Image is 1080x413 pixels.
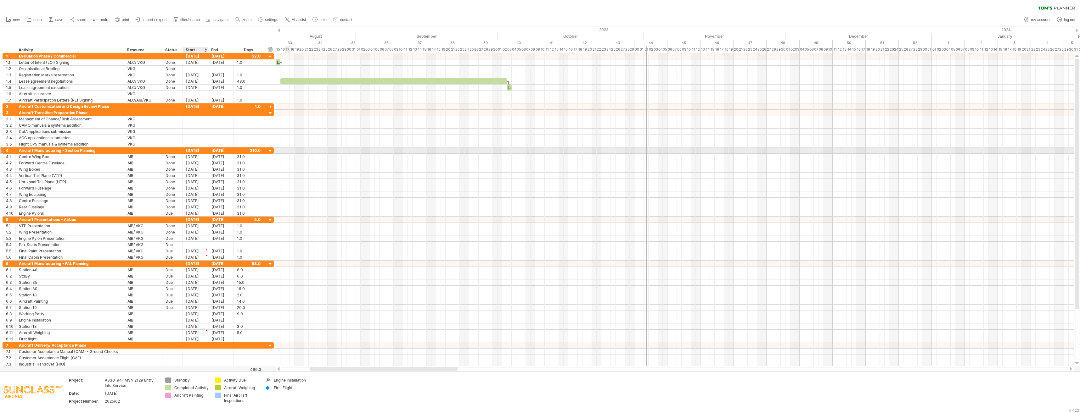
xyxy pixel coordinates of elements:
div: Thursday, 28 December 2023 [913,46,918,53]
a: new [4,16,22,24]
div: Thursday, 23 November 2023 [748,46,752,53]
div: 2 [6,103,15,109]
div: Tuesday, 7 November 2023 [672,46,677,53]
a: navigator [205,16,231,24]
div: Sunday, 31 December 2023 [927,46,932,53]
span: help [319,18,327,22]
div: ALC/ VKG [127,78,159,84]
div: [DATE] [208,103,234,109]
div: Friday, 15 December 2023 [852,46,856,53]
div: Friday, 8 December 2023 [818,46,823,53]
div: Thursday, 7 September 2023 [384,46,389,53]
div: Sunday, 29 October 2023 [630,46,634,53]
div: Done [166,59,179,65]
div: Wednesday, 10 January 2024 [974,46,979,53]
div: Sunday, 14 January 2024 [993,46,998,53]
div: Thursday, 14 December 2023 [847,46,852,53]
div: Saturday, 2 December 2023 [790,46,795,53]
div: Wednesday, 4 October 2023 [512,46,516,53]
div: Saturday, 27 January 2024 [1055,46,1059,53]
a: contact [332,16,354,24]
div: Sunday, 3 December 2023 [795,46,800,53]
div: VKG [127,66,159,72]
div: Status [165,47,179,53]
div: VKG [127,122,159,128]
div: Wednesday, 30 August 2023 [346,46,351,53]
span: log out [1064,18,1075,22]
div: Tuesday, 31 October 2023 [639,46,644,53]
div: Done [166,85,179,91]
div: Sunday, 17 September 2023 [431,46,436,53]
div: Thursday, 7 December 2023 [814,46,818,53]
div: [DATE] [208,78,234,84]
a: settings [257,16,280,24]
div: Sunday, 3 September 2023 [365,46,370,53]
div: Sunday, 22 October 2023 [597,46,601,53]
div: VKG [127,91,159,97]
div: 34 [304,40,337,46]
a: my account [1023,16,1052,24]
div: Monday, 20 November 2023 [734,46,738,53]
div: Done [166,72,179,78]
div: Friday, 15 September 2023 [422,46,427,53]
a: log out [1055,16,1077,24]
div: LOI [276,59,280,65]
div: Thursday, 19 October 2023 [582,46,587,53]
div: Wednesday, 20 September 2023 [446,46,450,53]
div: Monday, 25 December 2023 [899,46,903,53]
div: Monday, 27 November 2023 [767,46,771,53]
div: Saturday, 30 September 2023 [493,46,498,53]
div: [DATE] [183,59,208,65]
span: filter/search [180,18,200,22]
div: CAMO manuals & systems addition [19,122,121,128]
div: Saturday, 28 October 2023 [625,46,630,53]
div: October 2023 [498,33,644,40]
div: [DATE] [208,72,234,78]
div: [DATE] [183,97,208,103]
div: Saturday, 23 December 2023 [889,46,894,53]
div: Start [186,47,205,53]
div: Aircraft Participation Letters (PL) Signing [19,97,121,103]
div: Tuesday, 12 September 2023 [408,46,413,53]
div: Lease agreement execution [19,85,121,91]
div: 1.3 [6,72,15,78]
div: Tuesday, 9 January 2024 [970,46,974,53]
div: Activity [19,47,121,53]
div: Wednesday, 6 December 2023 [809,46,814,53]
div: Evaluation Phase / Commercial [19,53,121,59]
div: Wednesday, 16 August 2023 [280,46,285,53]
span: zoom [242,18,251,22]
a: print [113,16,131,24]
div: Tuesday, 30 January 2024 [1069,46,1073,53]
div: 41 [535,40,568,46]
div: ALC/ VKG [127,85,159,91]
div: Friday, 19 January 2024 [1017,46,1021,53]
div: Friday, 24 November 2023 [752,46,757,53]
a: zoom [234,16,253,24]
div: Tuesday, 28 November 2023 [771,46,776,53]
div: Monday, 30 October 2023 [634,46,639,53]
div: 46 [700,40,734,46]
div: Aircraft Transition Preparation Phase [19,110,121,116]
div: 1.5 [6,85,15,91]
div: Friday, 3 November 2023 [653,46,658,53]
div: Friday, 26 January 2024 [1050,46,1055,53]
div: 1.1 [6,59,15,65]
div: 1.6 [6,91,15,97]
div: 3 [6,110,15,116]
div: Friday, 22 December 2023 [885,46,889,53]
div: Friday, 6 October 2023 [521,46,526,53]
div: Wednesday, 20 December 2023 [875,46,880,53]
div: Wednesday, 6 September 2023 [380,46,384,53]
div: 3 [998,40,1031,46]
div: [DATE] [183,103,208,109]
div: Wednesday, 13 September 2023 [413,46,417,53]
div: Sunday, 24 September 2023 [464,46,469,53]
div: Wednesday, 17 January 2024 [1007,46,1012,53]
div: 1.7 [6,97,15,103]
div: [DATE] [183,85,208,91]
div: Monday, 2 October 2023 [502,46,507,53]
div: Sunday, 17 December 2023 [861,46,866,53]
div: Friday, 10 November 2023 [686,46,691,53]
div: Sunday, 24 December 2023 [894,46,899,53]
